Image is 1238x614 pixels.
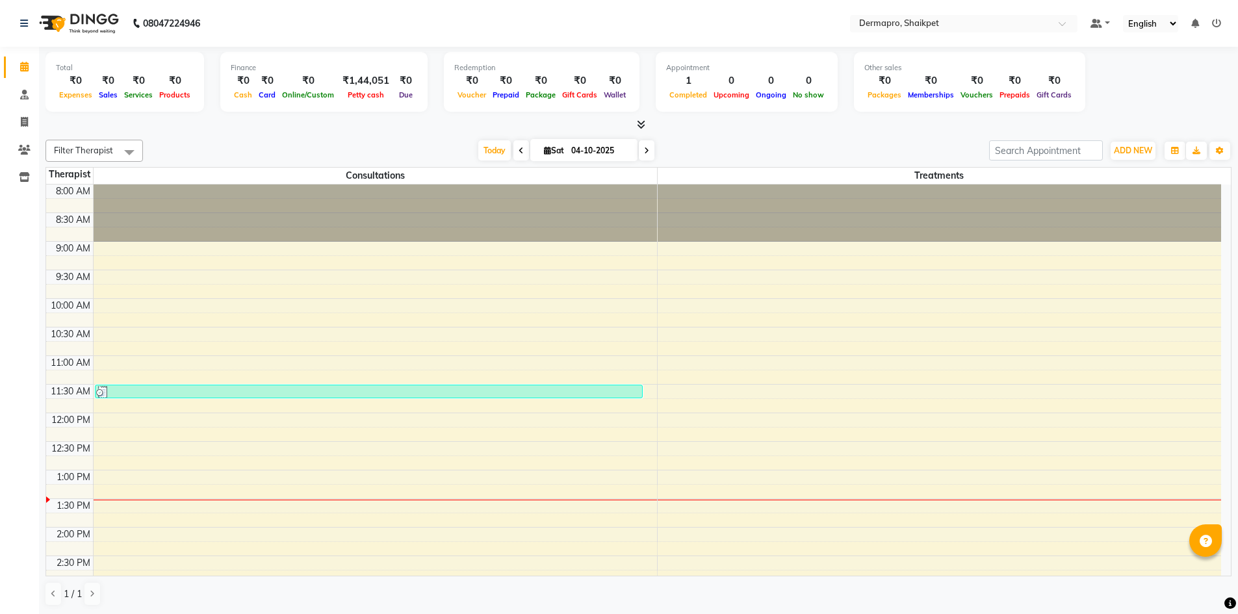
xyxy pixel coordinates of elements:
span: Upcoming [710,90,753,99]
b: 08047224946 [143,5,200,42]
span: Prepaids [996,90,1033,99]
input: Search Appointment [989,140,1103,160]
div: Total [56,62,194,73]
div: 9:00 AM [53,242,93,255]
span: Filter Therapist [54,145,113,155]
span: No show [790,90,827,99]
span: ADD NEW [1114,146,1152,155]
div: 8:30 AM [53,213,93,227]
span: Completed [666,90,710,99]
span: Ongoing [753,90,790,99]
div: ₹0 [121,73,156,88]
div: 2:00 PM [54,528,93,541]
span: Gift Cards [1033,90,1075,99]
div: ₹0 [559,73,600,88]
div: 0 [753,73,790,88]
div: ₹0 [255,73,279,88]
div: ₹0 [905,73,957,88]
div: Therapist [46,168,93,181]
span: Services [121,90,156,99]
span: Petty cash [344,90,387,99]
span: Memberships [905,90,957,99]
span: Due [396,90,416,99]
div: ₹0 [864,73,905,88]
div: ₹0 [522,73,559,88]
span: Sales [96,90,121,99]
div: ₹0 [957,73,996,88]
div: ₹0 [56,73,96,88]
span: Products [156,90,194,99]
span: Package [522,90,559,99]
span: Treatments [658,168,1222,184]
div: 11:30 AM [48,385,93,398]
span: Card [255,90,279,99]
div: ₹0 [996,73,1033,88]
div: 11:00 AM [48,356,93,370]
div: 0 [790,73,827,88]
div: ₹0 [96,73,121,88]
div: 10:30 AM [48,327,93,341]
button: ADD NEW [1111,142,1155,160]
span: Wallet [600,90,629,99]
div: 12:00 PM [49,413,93,427]
span: Consultations [94,168,657,184]
div: ₹0 [231,73,255,88]
span: Gift Cards [559,90,600,99]
input: 2025-10-04 [567,141,632,160]
span: Packages [864,90,905,99]
div: Other sales [864,62,1075,73]
div: ₹0 [156,73,194,88]
span: Voucher [454,90,489,99]
span: 1 / 1 [64,587,82,601]
div: ₹0 [1033,73,1075,88]
img: logo [33,5,122,42]
span: Vouchers [957,90,996,99]
div: 12:30 PM [49,442,93,455]
div: ₹0 [279,73,337,88]
iframe: chat widget [1183,562,1225,601]
span: Expenses [56,90,96,99]
div: 10:00 AM [48,299,93,313]
div: ₹0 [489,73,522,88]
div: ₹1,44,051 [337,73,394,88]
div: 1:00 PM [54,470,93,484]
div: Appointment [666,62,827,73]
div: ₹0 [600,73,629,88]
div: 9:30 AM [53,270,93,284]
div: ₹0 [454,73,489,88]
div: 2:30 PM [54,556,93,570]
div: 1 [666,73,710,88]
span: Prepaid [489,90,522,99]
div: Finance [231,62,417,73]
span: Cash [231,90,255,99]
div: 8:00 AM [53,185,93,198]
span: Sat [541,146,567,155]
span: Today [478,140,511,160]
div: 0 [710,73,753,88]
div: ₹0 [394,73,417,88]
div: 1:30 PM [54,499,93,513]
span: Online/Custom [279,90,337,99]
div: Redemption [454,62,629,73]
div: Archana, TK01, 11:30 AM-11:45 AM, FREE FOLLOW-UP CONSULTATION [96,385,642,398]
